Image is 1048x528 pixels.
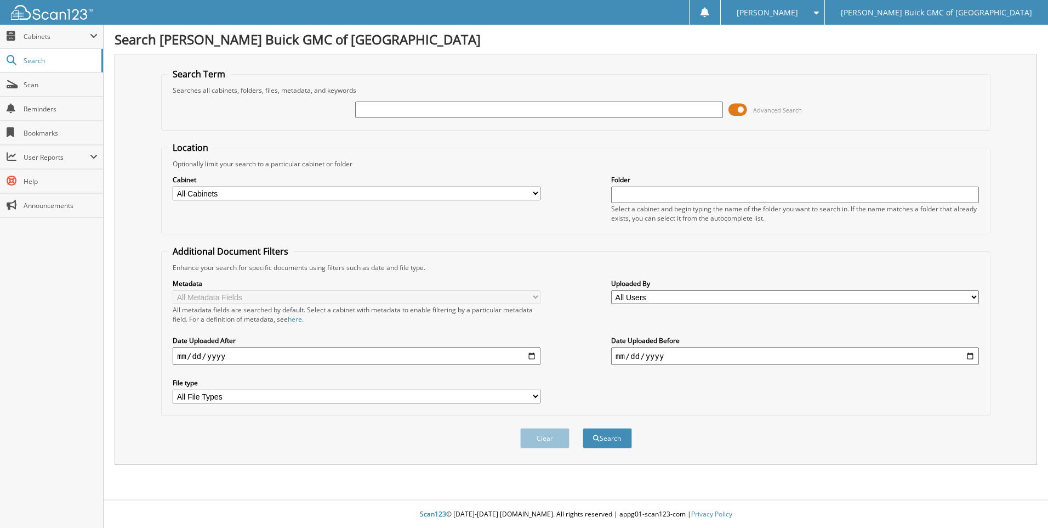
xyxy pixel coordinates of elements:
span: Announcements [24,201,98,210]
span: User Reports [24,153,90,162]
input: start [173,347,540,365]
span: Help [24,177,98,186]
span: Reminders [24,104,98,114]
a: Privacy Policy [691,509,732,519]
label: Folder [611,175,979,184]
button: Clear [520,428,569,448]
label: Cabinet [173,175,540,184]
span: [PERSON_NAME] [737,9,798,16]
span: Scan [24,80,98,89]
div: © [DATE]-[DATE] [DOMAIN_NAME]. All rights reserved | appg01-scan123-com | [104,501,1048,528]
span: [PERSON_NAME] Buick GMC of [GEOGRAPHIC_DATA] [841,9,1032,16]
div: Optionally limit your search to a particular cabinet or folder [167,159,984,168]
legend: Additional Document Filters [167,245,294,257]
img: scan123-logo-white.svg [11,5,93,20]
input: end [611,347,979,365]
div: All metadata fields are searched by default. Select a cabinet with metadata to enable filtering b... [173,305,540,324]
legend: Search Term [167,68,231,80]
span: Search [24,56,96,65]
span: Cabinets [24,32,90,41]
div: Searches all cabinets, folders, files, metadata, and keywords [167,86,984,95]
div: Enhance your search for specific documents using filters such as date and file type. [167,263,984,272]
iframe: Chat Widget [993,475,1048,528]
span: Scan123 [420,509,446,519]
label: Date Uploaded After [173,336,540,345]
label: Uploaded By [611,279,979,288]
div: Select a cabinet and begin typing the name of the folder you want to search in. If the name match... [611,204,979,223]
h1: Search [PERSON_NAME] Buick GMC of [GEOGRAPHIC_DATA] [115,30,1037,48]
button: Search [583,428,632,448]
label: Metadata [173,279,540,288]
label: Date Uploaded Before [611,336,979,345]
a: here [288,314,302,324]
label: File type [173,378,540,387]
span: Advanced Search [753,106,802,114]
legend: Location [167,142,214,154]
span: Bookmarks [24,128,98,138]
